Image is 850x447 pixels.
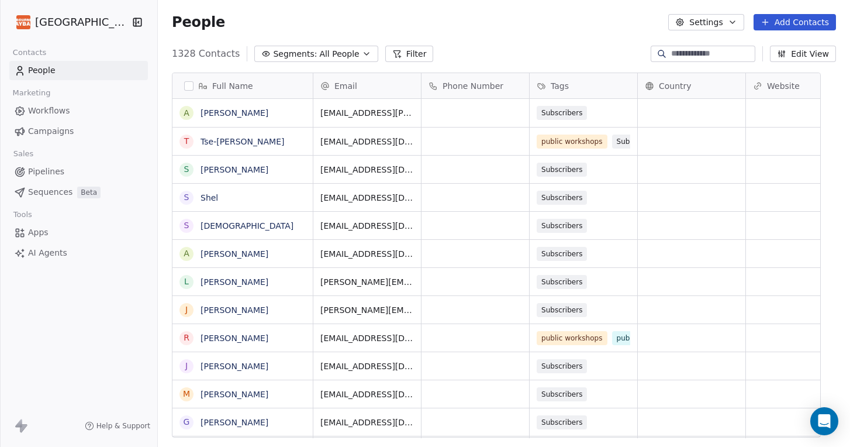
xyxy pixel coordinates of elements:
span: Marketing [8,84,56,102]
span: Subscribers [537,106,587,120]
a: Shel [201,193,218,202]
a: [PERSON_NAME] [201,390,268,399]
a: Apps [9,223,148,242]
div: Phone Number [421,73,529,98]
span: public workshops [537,331,607,345]
span: Email [334,80,357,92]
span: 1328 Contacts [172,47,240,61]
div: J [185,304,188,316]
span: [GEOGRAPHIC_DATA] [35,15,129,30]
span: [EMAIL_ADDRESS][DOMAIN_NAME] [320,332,414,344]
a: [PERSON_NAME] [201,277,268,287]
div: A [184,247,189,260]
span: Subscribers [537,387,587,401]
span: Full Name [212,80,253,92]
span: Subscribers [537,359,587,373]
a: [PERSON_NAME] [201,362,268,371]
div: G [184,416,190,428]
span: Workflows [28,105,70,117]
span: Campaigns [28,125,74,137]
div: S [184,163,189,176]
div: Tags [530,73,637,98]
span: Tags [551,80,569,92]
span: Beta [77,187,101,198]
span: Subscribers [612,135,662,149]
span: Sales [8,145,39,163]
a: Tse-[PERSON_NAME] [201,137,285,146]
span: [EMAIL_ADDRESS][DOMAIN_NAME] [320,220,414,232]
a: People [9,61,148,80]
span: Subscribers [537,247,587,261]
span: Help & Support [96,421,150,431]
div: Email [313,73,421,98]
span: Tools [8,206,37,223]
span: [PERSON_NAME][EMAIL_ADDRESS][PERSON_NAME][DOMAIN_NAME] [320,276,414,288]
span: Website [767,80,800,92]
span: [EMAIL_ADDRESS][DOMAIN_NAME] [320,136,414,147]
div: M [183,388,190,400]
span: [EMAIL_ADDRESS][DOMAIN_NAME] [320,164,414,176]
button: Filter [385,46,434,62]
a: AI Agents [9,243,148,263]
span: Subscribers [537,191,587,205]
span: Country [659,80,692,92]
span: Subscribers [537,275,587,289]
span: Subscribers [537,303,587,317]
a: Campaigns [9,122,148,141]
span: [EMAIL_ADDRESS][DOMAIN_NAME] [320,417,414,428]
div: J [185,360,188,372]
span: [EMAIL_ADDRESS][PERSON_NAME][DOMAIN_NAME] [320,107,414,119]
div: grid [172,99,313,438]
button: [GEOGRAPHIC_DATA] [14,12,125,32]
a: SequencesBeta [9,183,148,202]
div: S [184,191,189,204]
a: [PERSON_NAME] [201,165,268,174]
span: [EMAIL_ADDRESS][DOMAIN_NAME] [320,192,414,204]
span: People [172,13,225,31]
a: [PERSON_NAME] [201,333,268,343]
button: Add Contacts [754,14,836,30]
span: Segments: [273,48,317,60]
span: Apps [28,226,49,239]
span: All People [319,48,359,60]
a: [PERSON_NAME] [201,418,268,427]
a: [PERSON_NAME] [201,249,268,259]
a: Pipelines [9,162,148,181]
span: AI Agents [28,247,67,259]
a: [PERSON_NAME] [201,108,268,118]
div: R [184,332,189,344]
span: [EMAIL_ADDRESS][DOMAIN_NAME] [320,248,414,260]
a: [PERSON_NAME] [201,305,268,315]
div: Country [638,73,745,98]
img: melbourne-playback-logo-reversed%20med.jpg [16,15,30,29]
div: A [184,107,189,119]
span: public workshops [537,135,607,149]
span: [PERSON_NAME][EMAIL_ADDRESS][PERSON_NAME][DOMAIN_NAME] [320,304,414,316]
span: Subscribers [537,163,587,177]
div: T [184,135,189,147]
span: Phone Number [443,80,503,92]
a: Workflows [9,101,148,121]
div: Open Intercom Messenger [810,407,838,435]
button: Edit View [770,46,836,62]
span: Sequences [28,186,72,198]
div: L [184,276,189,288]
button: Settings [668,14,744,30]
a: Help & Support [85,421,150,431]
span: Contacts [8,44,51,61]
span: Pipelines [28,166,64,178]
span: Subscribers [537,219,587,233]
span: public performances [612,331,694,345]
span: [EMAIL_ADDRESS][DOMAIN_NAME] [320,388,414,400]
span: People [28,64,56,77]
span: Subscribers [537,415,587,429]
a: [DEMOGRAPHIC_DATA] [201,221,293,231]
div: Full Name [172,73,313,98]
div: S [184,219,189,232]
span: [EMAIL_ADDRESS][DOMAIN_NAME] [320,360,414,372]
